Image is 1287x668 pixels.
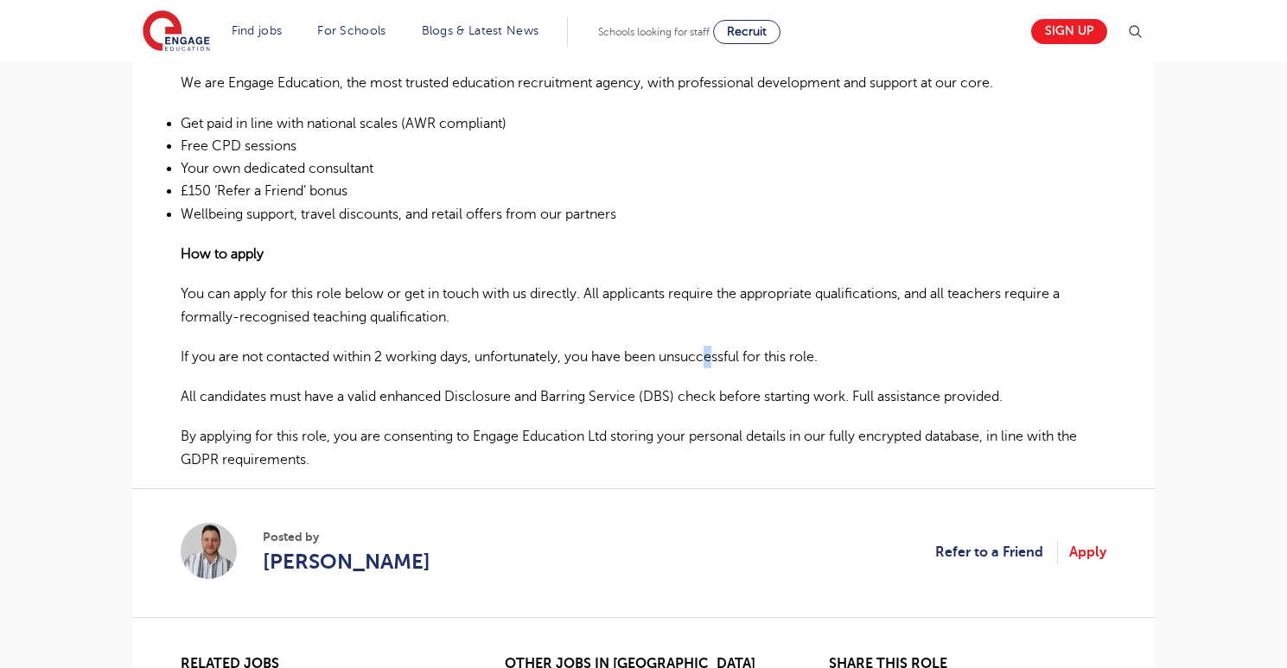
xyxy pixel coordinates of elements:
strong: How to apply [181,246,264,262]
a: Blogs & Latest News [422,24,539,37]
p: If you are not contacted within 2 working days, unfortunately, you have been unsuccessful for thi... [181,346,1106,368]
a: Apply [1069,541,1106,563]
span: Posted by [263,528,430,546]
a: Find jobs [232,24,283,37]
a: Refer to a Friend [935,541,1058,563]
a: Recruit [713,20,780,44]
p: You can apply for this role below or get in touch with us directly. All applicants require the ap... [181,283,1106,328]
a: [PERSON_NAME] [263,546,430,577]
li: Your own dedicated consultant [181,157,1106,180]
span: Schools looking for staff [598,26,710,38]
a: Sign up [1031,19,1107,44]
p: All candidates must have a valid enhanced Disclosure and Barring Service (DBS) check before start... [181,385,1106,408]
p: By applying for this role, you are consenting to Engage Education Ltd storing your personal detai... [181,425,1106,471]
li: Get paid in line with national scales (AWR compliant) [181,112,1106,135]
p: We are Engage Education, the most trusted education recruitment agency, with professional develop... [181,72,1106,94]
li: Free CPD sessions [181,135,1106,157]
li: £150 ‘Refer a Friend’ bonus [181,180,1106,202]
a: For Schools [317,24,385,37]
img: Engage Education [143,10,210,54]
li: Wellbeing support, travel discounts, and retail offers from our partners [181,203,1106,226]
span: Recruit [727,25,767,38]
